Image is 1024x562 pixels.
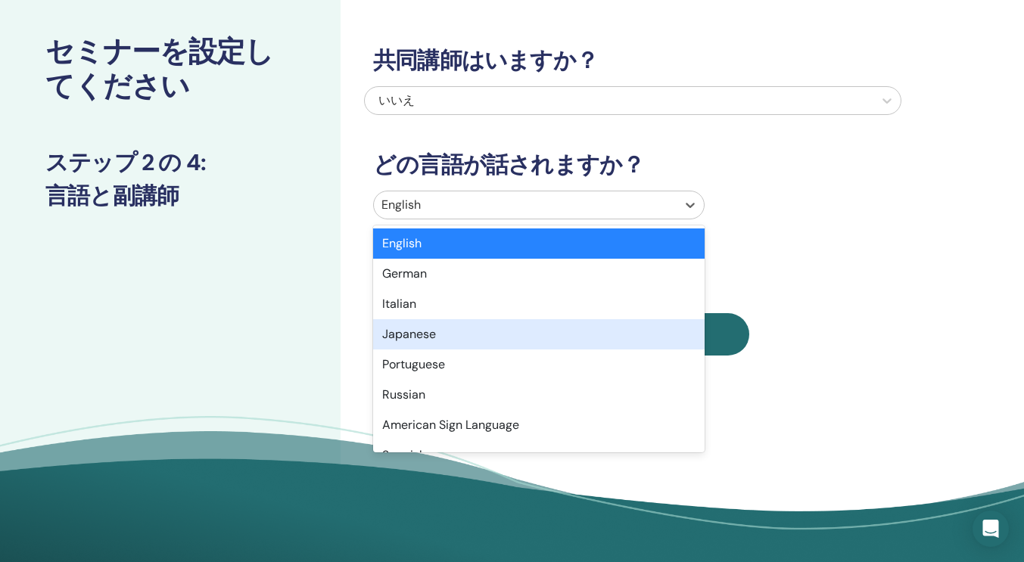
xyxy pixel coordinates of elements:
[378,92,415,108] span: いいえ
[373,349,705,380] div: Portuguese
[364,151,901,179] h3: どの言語が話されますか？
[45,149,295,176] h3: ステップ 2 の 4 :
[373,289,705,319] div: Italian
[373,228,705,259] div: English
[973,511,1009,547] div: Open Intercom Messenger
[373,380,705,410] div: Russian
[373,259,705,289] div: German
[45,182,295,210] h3: 言語と副講師
[45,35,295,104] h2: セミナーを設定してください
[373,440,705,470] div: Spanish
[373,319,705,349] div: Japanese
[364,47,901,74] h3: 共同講師はいますか？
[373,410,705,440] div: American Sign Language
